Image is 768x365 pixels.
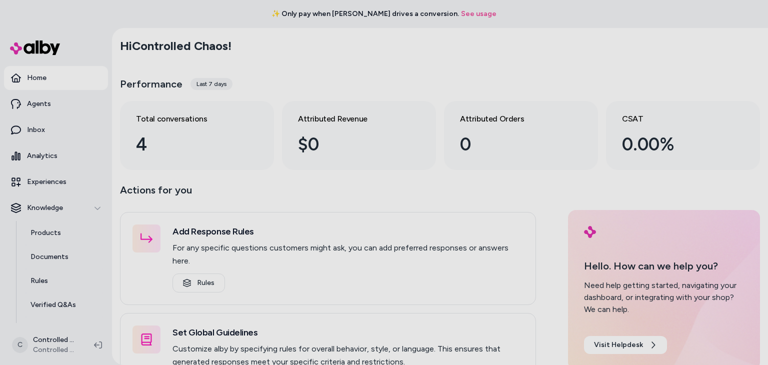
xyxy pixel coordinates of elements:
[120,182,536,206] p: Actions for you
[27,151,57,161] p: Analytics
[4,170,108,194] a: Experiences
[4,92,108,116] a: Agents
[172,224,523,238] h3: Add Response Rules
[27,177,66,187] p: Experiences
[30,276,48,286] p: Rules
[271,9,459,19] span: ✨ Only pay when [PERSON_NAME] drives a conversion.
[4,118,108,142] a: Inbox
[30,252,68,262] p: Documents
[136,113,242,125] h3: Total conversations
[27,203,63,213] p: Knowledge
[172,273,225,292] a: Rules
[20,245,108,269] a: Documents
[444,101,598,170] a: Attributed Orders 0
[584,279,744,315] div: Need help getting started, navigating your dashboard, or integrating with your shop? We can help.
[282,101,436,170] a: Attributed Revenue $0
[30,228,61,238] p: Products
[120,101,274,170] a: Total conversations 4
[4,144,108,168] a: Analytics
[584,226,596,238] img: alby Logo
[6,329,86,361] button: CControlled Chaos ShopifyControlled Chaos
[4,196,108,220] button: Knowledge
[460,131,566,158] div: 0
[120,77,182,91] h3: Performance
[622,113,728,125] h3: CSAT
[298,131,404,158] div: $0
[622,131,728,158] div: 0.00%
[30,300,76,310] p: Verified Q&As
[12,337,28,353] span: C
[584,336,667,354] a: Visit Helpdesk
[20,221,108,245] a: Products
[27,73,46,83] p: Home
[33,335,78,345] p: Controlled Chaos Shopify
[460,113,566,125] h3: Attributed Orders
[20,269,108,293] a: Rules
[298,113,404,125] h3: Attributed Revenue
[20,317,108,341] a: Reviews
[136,131,242,158] div: 4
[190,78,232,90] div: Last 7 days
[461,9,496,19] a: See usage
[172,325,523,339] h3: Set Global Guidelines
[10,40,60,55] img: alby Logo
[20,293,108,317] a: Verified Q&As
[27,125,45,135] p: Inbox
[33,345,78,355] span: Controlled Chaos
[584,258,744,273] p: Hello. How can we help you?
[27,99,51,109] p: Agents
[120,38,231,53] h2: Hi Controlled Chaos !
[172,241,523,267] p: For any specific questions customers might ask, you can add preferred responses or answers here.
[4,66,108,90] a: Home
[606,101,760,170] a: CSAT 0.00%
